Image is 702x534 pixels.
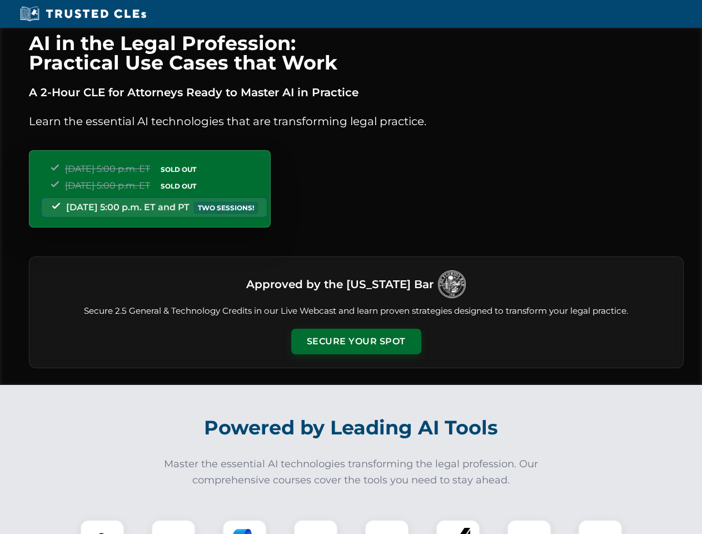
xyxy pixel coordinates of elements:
img: Trusted CLEs [17,6,150,22]
button: Secure Your Spot [291,329,421,354]
p: Secure 2.5 General & Technology Credits in our Live Webcast and learn proven strategies designed ... [43,305,670,318]
h1: AI in the Legal Profession: Practical Use Cases that Work [29,33,684,72]
p: Master the essential AI technologies transforming the legal profession. Our comprehensive courses... [157,456,546,488]
span: SOLD OUT [157,180,200,192]
h3: Approved by the [US_STATE] Bar [246,274,434,294]
p: A 2-Hour CLE for Attorneys Ready to Master AI in Practice [29,83,684,101]
span: [DATE] 5:00 p.m. ET [65,180,150,191]
span: SOLD OUT [157,164,200,175]
p: Learn the essential AI technologies that are transforming legal practice. [29,112,684,130]
h2: Powered by Leading AI Tools [43,408,659,447]
img: Logo [438,270,466,298]
span: [DATE] 5:00 p.m. ET [65,164,150,174]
